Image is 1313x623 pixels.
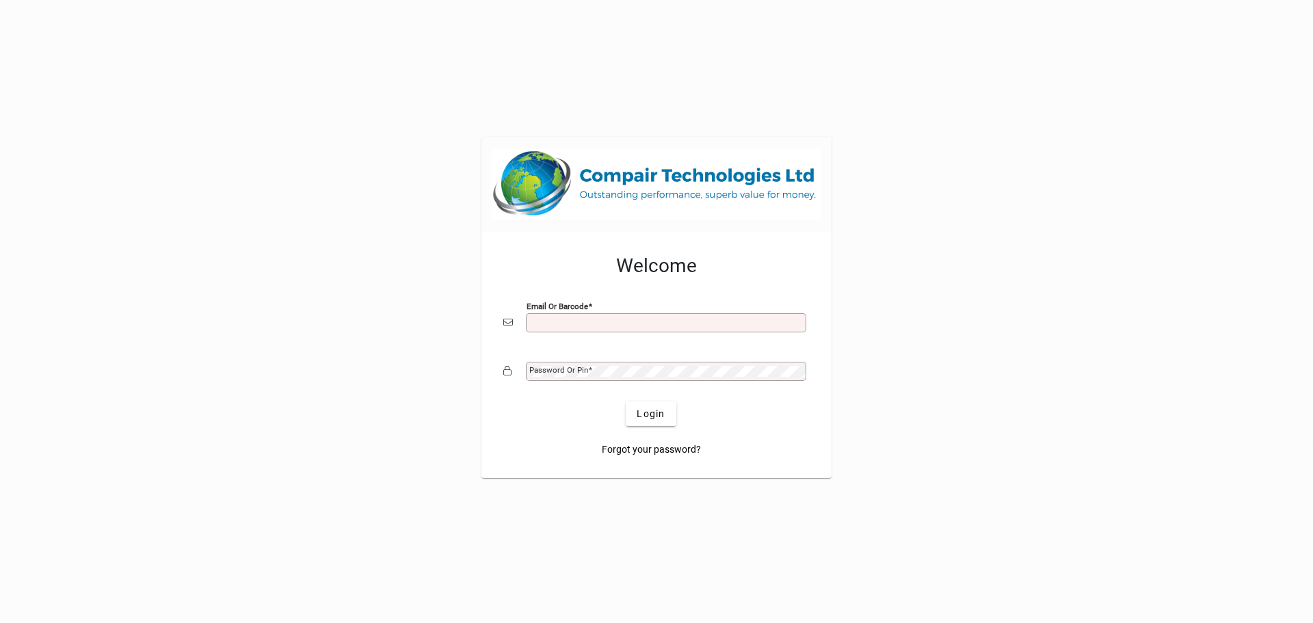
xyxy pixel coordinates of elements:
mat-label: Email or Barcode [527,302,588,311]
span: Forgot your password? [602,442,701,457]
span: Login [637,407,665,421]
button: Login [626,401,676,426]
mat-label: Password or Pin [529,365,588,375]
a: Forgot your password? [596,437,706,462]
h2: Welcome [503,254,810,278]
